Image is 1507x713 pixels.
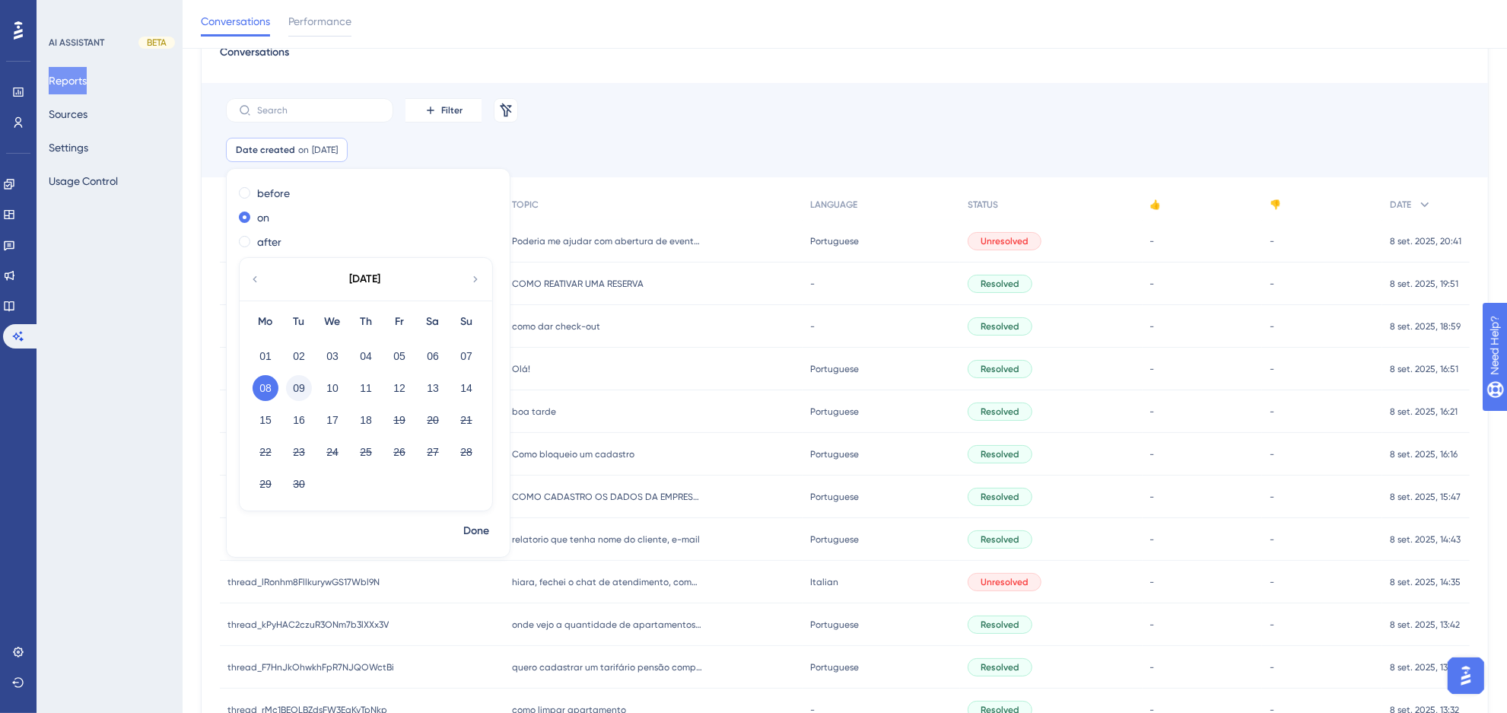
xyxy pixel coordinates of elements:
[512,619,702,631] span: onde vejo a quantidade de apartamentos e os valores
[350,270,381,288] div: [DATE]
[810,363,859,375] span: Portuguese
[1390,406,1458,418] span: 8 set. 2025, 16:21
[981,491,1019,503] span: Resolved
[1150,491,1155,503] span: -
[1150,199,1162,211] span: 👍
[1150,278,1155,290] span: -
[512,661,702,673] span: quero cadastrar um tarifário pensão completa
[981,363,1019,375] span: Resolved
[1150,235,1155,247] span: -
[512,320,600,333] span: como dar check-out
[320,439,345,465] button: 24
[353,407,379,433] button: 18
[1150,576,1155,588] span: -
[981,278,1019,290] span: Resolved
[49,134,88,161] button: Settings
[1390,576,1461,588] span: 8 set. 2025, 14:35
[463,522,489,540] span: Done
[810,278,815,290] span: -
[253,407,278,433] button: 15
[1390,491,1461,503] span: 8 set. 2025, 15:47
[282,313,316,331] div: Tu
[810,619,859,631] span: Portuguese
[312,144,338,156] span: [DATE]
[1390,235,1461,247] span: 8 set. 2025, 20:41
[257,184,290,202] label: before
[320,343,345,369] button: 03
[236,144,295,156] span: Date created
[288,12,351,30] span: Performance
[453,343,479,369] button: 07
[201,12,270,30] span: Conversations
[981,448,1019,460] span: Resolved
[253,343,278,369] button: 01
[512,235,702,247] span: Poderia me ajudar com abertura de eventos
[353,343,379,369] button: 04
[36,4,95,22] span: Need Help?
[383,313,416,331] div: Fr
[353,439,379,465] button: 25
[405,98,482,123] button: Filter
[1390,363,1458,375] span: 8 set. 2025, 16:51
[49,37,104,49] div: AI ASSISTANT
[1150,533,1155,546] span: -
[453,407,479,433] button: 21
[512,576,702,588] span: hiara, fechei o chat de atendimento, como volto na mesma conversa ?
[249,313,282,331] div: Mo
[220,43,289,71] span: Conversations
[1270,320,1274,333] span: -
[810,533,859,546] span: Portuguese
[49,167,118,195] button: Usage Control
[253,471,278,497] button: 29
[1390,320,1461,333] span: 8 set. 2025, 18:59
[1390,661,1459,673] span: 8 set. 2025, 13:39
[316,313,349,331] div: We
[416,313,450,331] div: Sa
[512,533,700,546] span: relatorio que tenha nome do cliente, e-mail
[981,533,1019,546] span: Resolved
[1270,491,1274,503] span: -
[1390,199,1411,211] span: DATE
[810,406,859,418] span: Portuguese
[1270,619,1274,631] span: -
[512,448,634,460] span: Como bloqueio um cadastro
[1390,533,1461,546] span: 8 set. 2025, 14:43
[981,576,1029,588] span: Unresolved
[353,375,379,401] button: 11
[286,407,312,433] button: 16
[320,375,345,401] button: 10
[1150,661,1155,673] span: -
[512,278,644,290] span: COMO REATIVAR UMA RESERVA
[1270,661,1274,673] span: -
[286,343,312,369] button: 02
[810,320,815,333] span: -
[257,105,380,116] input: Search
[257,233,281,251] label: after
[450,313,483,331] div: Su
[386,439,412,465] button: 26
[1390,448,1458,460] span: 8 set. 2025, 16:16
[1270,235,1274,247] span: -
[453,439,479,465] button: 28
[386,407,412,433] button: 19
[810,661,859,673] span: Portuguese
[286,375,312,401] button: 09
[420,439,446,465] button: 27
[420,375,446,401] button: 13
[138,37,175,49] div: BETA
[286,471,312,497] button: 30
[320,407,345,433] button: 17
[810,576,838,588] span: Italian
[49,100,87,128] button: Sources
[1150,406,1155,418] span: -
[810,491,859,503] span: Portuguese
[981,406,1019,418] span: Resolved
[420,407,446,433] button: 20
[512,199,539,211] span: TOPIC
[1390,619,1460,631] span: 8 set. 2025, 13:42
[1390,278,1458,290] span: 8 set. 2025, 19:51
[257,208,269,227] label: on
[1270,363,1274,375] span: -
